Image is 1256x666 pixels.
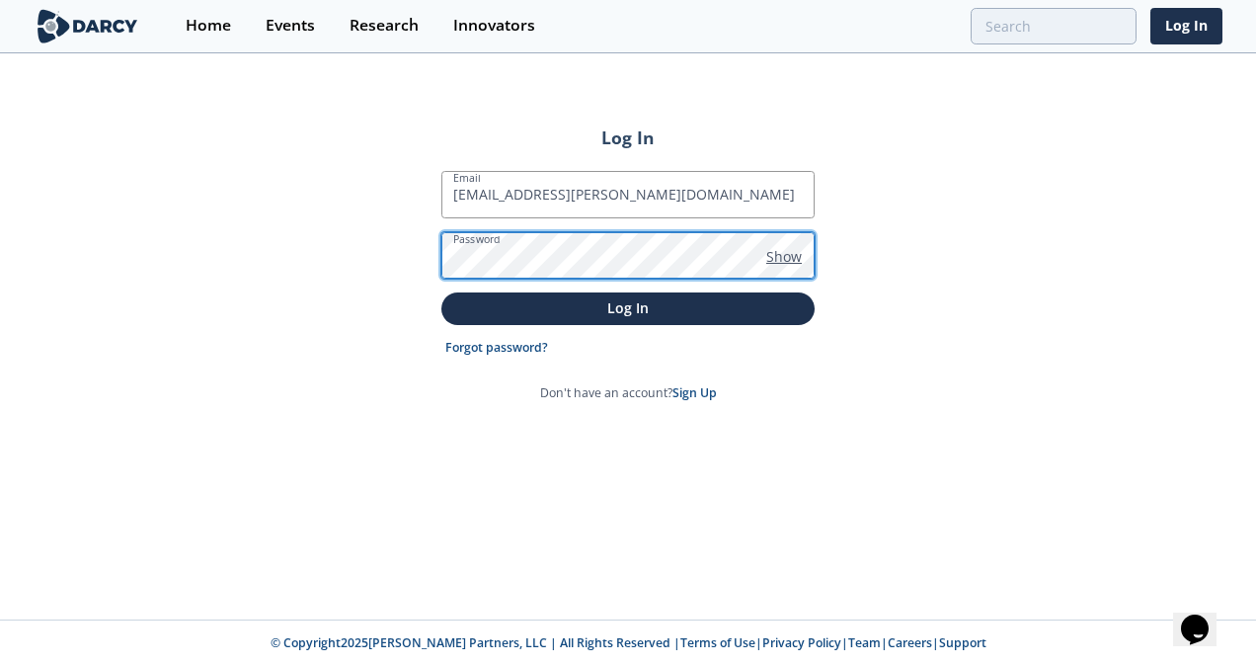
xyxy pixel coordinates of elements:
[762,634,841,651] a: Privacy Policy
[350,18,419,34] div: Research
[453,170,481,186] label: Email
[150,634,1106,652] p: © Copyright 2025 [PERSON_NAME] Partners, LLC | All Rights Reserved | | | | |
[680,634,755,651] a: Terms of Use
[939,634,986,651] a: Support
[848,634,881,651] a: Team
[453,231,501,247] label: Password
[672,384,717,401] a: Sign Up
[540,384,717,402] p: Don't have an account?
[1173,587,1236,646] iframe: chat widget
[441,125,815,150] h2: Log In
[445,339,548,357] a: Forgot password?
[441,292,815,325] button: Log In
[1150,8,1222,44] a: Log In
[766,246,802,267] span: Show
[453,18,535,34] div: Innovators
[455,297,801,318] p: Log In
[266,18,315,34] div: Events
[971,8,1137,44] input: Advanced Search
[186,18,231,34] div: Home
[34,9,141,43] img: logo-wide.svg
[888,634,932,651] a: Careers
